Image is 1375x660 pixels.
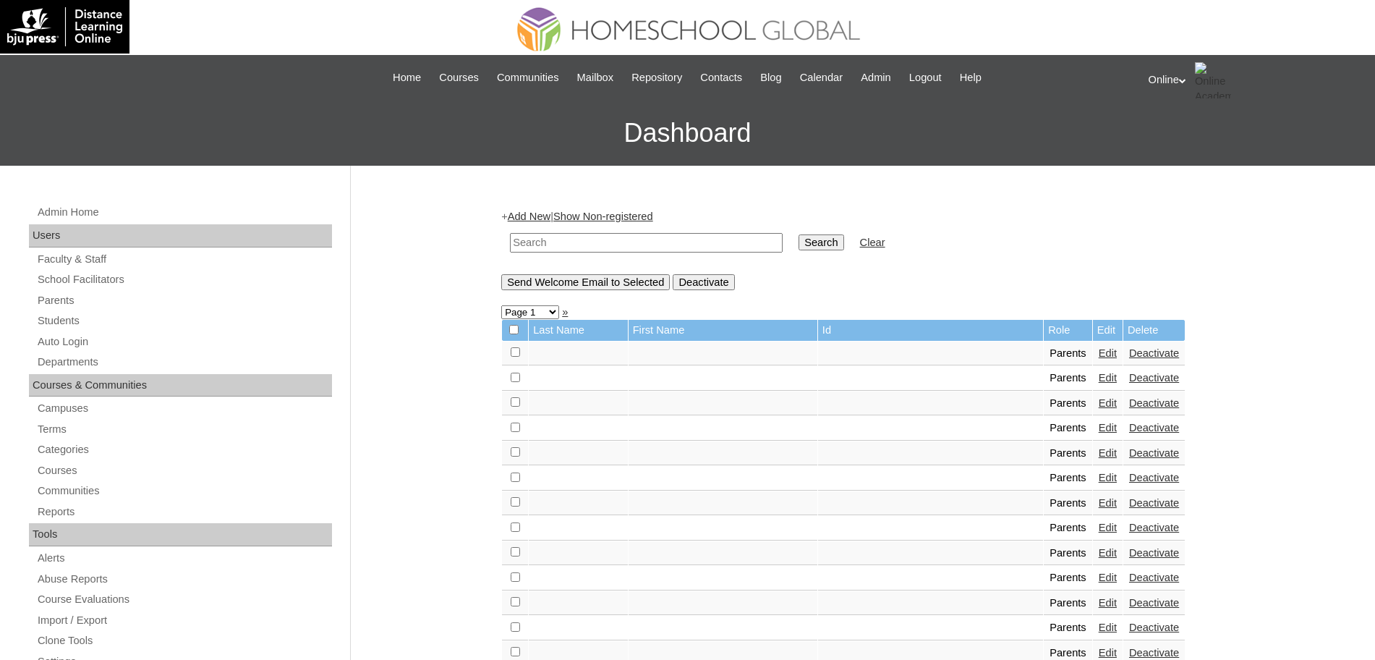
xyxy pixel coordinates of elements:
a: Communities [490,69,566,86]
a: Alerts [36,549,332,567]
a: Edit [1099,647,1117,659]
img: logo-white.png [7,7,122,46]
a: Categories [36,441,332,459]
span: Help [960,69,982,86]
a: Reports [36,503,332,521]
a: Mailbox [570,69,621,86]
td: Parents [1044,566,1092,591]
a: Help [953,69,989,86]
span: Blog [760,69,781,86]
div: Tools [29,523,332,546]
a: Deactivate [1129,522,1179,533]
td: Parents [1044,466,1092,491]
a: Calendar [793,69,850,86]
a: Deactivate [1129,472,1179,483]
input: Deactivate [673,274,734,290]
a: Edit [1099,522,1117,533]
td: Parents [1044,591,1092,616]
td: Parents [1044,541,1092,566]
a: Parents [36,292,332,310]
a: Deactivate [1129,622,1179,633]
a: Edit [1099,572,1117,583]
a: Courses [36,462,332,480]
td: Parents [1044,342,1092,366]
td: Last Name [529,320,628,341]
span: Logout [909,69,942,86]
td: First Name [629,320,817,341]
a: Edit [1099,347,1117,359]
a: Blog [753,69,788,86]
a: Courses [432,69,486,86]
a: Departments [36,353,332,371]
a: Contacts [693,69,749,86]
input: Search [799,234,843,250]
img: Online Academy [1195,62,1231,98]
a: Logout [902,69,949,86]
span: Courses [439,69,479,86]
td: Delete [1123,320,1185,341]
a: Deactivate [1129,647,1179,659]
span: Contacts [700,69,742,86]
a: Add New [508,211,550,222]
span: Communities [497,69,559,86]
div: Online [1149,62,1361,98]
a: Deactivate [1129,597,1179,609]
a: Course Evaluations [36,591,332,609]
div: + | [501,209,1217,289]
a: Clone Tools [36,632,332,650]
td: Parents [1044,616,1092,640]
input: Search [510,233,783,253]
div: Users [29,224,332,247]
span: Repository [631,69,682,86]
a: Edit [1099,372,1117,384]
a: Deactivate [1129,347,1179,359]
a: Edit [1099,447,1117,459]
a: » [562,306,568,318]
a: School Facilitators [36,271,332,289]
a: Campuses [36,399,332,418]
a: Edit [1099,622,1117,633]
a: Students [36,312,332,330]
a: Deactivate [1129,397,1179,409]
a: Deactivate [1129,372,1179,384]
a: Abuse Reports [36,570,332,588]
td: Parents [1044,516,1092,541]
div: Courses & Communities [29,374,332,397]
span: Calendar [800,69,843,86]
td: Parents [1044,392,1092,416]
a: Clear [860,237,885,248]
td: Parents [1044,491,1092,516]
a: Faculty & Staff [36,250,332,268]
a: Edit [1099,472,1117,483]
td: Parents [1044,366,1092,391]
a: Import / Export [36,612,332,630]
a: Admin [853,69,898,86]
a: Admin Home [36,203,332,221]
td: Parents [1044,416,1092,441]
a: Edit [1099,597,1117,609]
span: Mailbox [577,69,614,86]
td: Edit [1093,320,1123,341]
a: Terms [36,420,332,439]
td: Role [1044,320,1092,341]
a: Communities [36,482,332,500]
td: Id [818,320,1043,341]
a: Deactivate [1129,422,1179,433]
h3: Dashboard [7,101,1368,166]
a: Deactivate [1129,497,1179,509]
a: Auto Login [36,333,332,351]
td: Parents [1044,441,1092,466]
a: Edit [1099,547,1117,559]
span: Home [393,69,421,86]
span: Admin [861,69,891,86]
a: Repository [624,69,689,86]
a: Deactivate [1129,572,1179,583]
a: Edit [1099,422,1117,433]
a: Show Non-registered [553,211,653,222]
a: Edit [1099,397,1117,409]
a: Home [386,69,428,86]
a: Deactivate [1129,547,1179,559]
input: Send Welcome Email to Selected [501,274,670,290]
a: Edit [1099,497,1117,509]
a: Deactivate [1129,447,1179,459]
